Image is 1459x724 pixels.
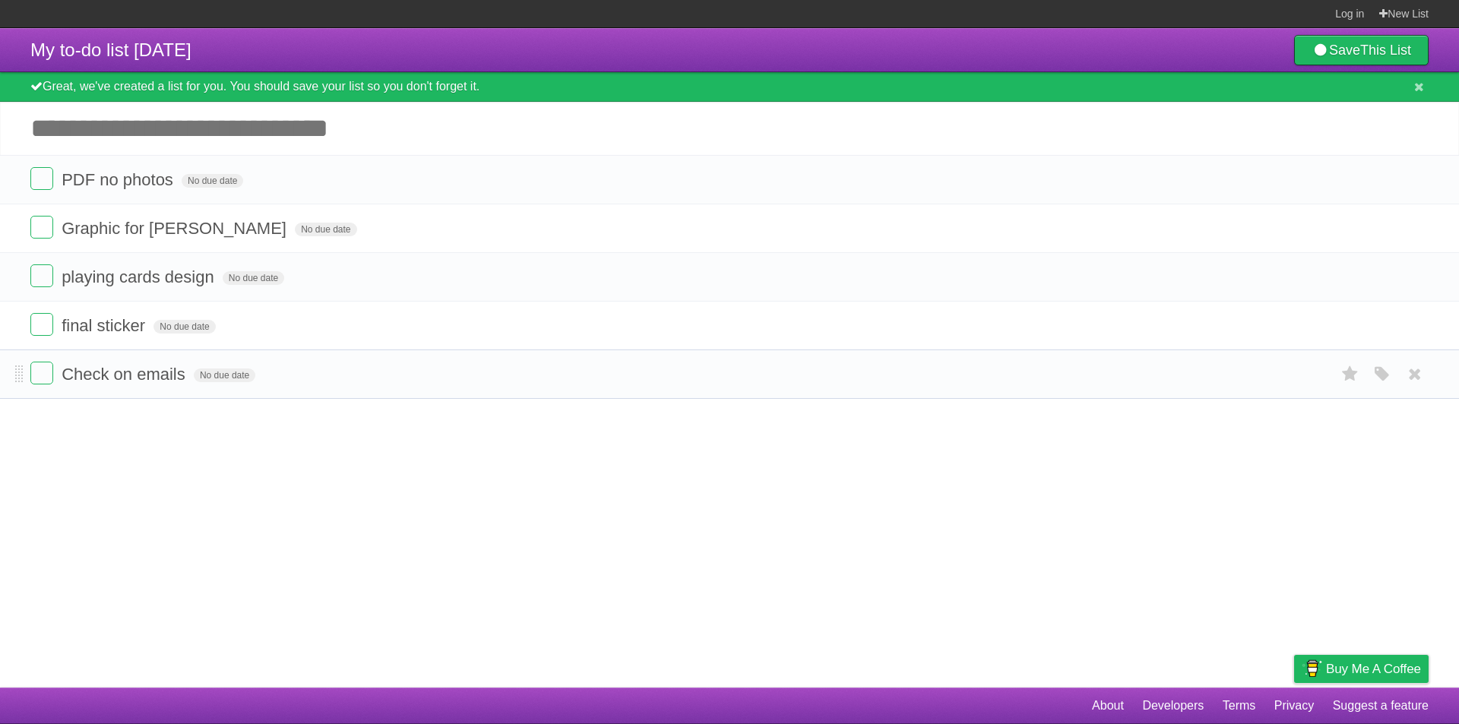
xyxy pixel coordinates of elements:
[62,219,290,238] span: Graphic for [PERSON_NAME]
[182,174,243,188] span: No due date
[30,167,53,190] label: Done
[1142,691,1204,720] a: Developers
[30,264,53,287] label: Done
[1302,656,1322,681] img: Buy me a coffee
[1294,655,1429,683] a: Buy me a coffee
[1336,362,1365,387] label: Star task
[1092,691,1124,720] a: About
[1294,35,1429,65] a: SaveThis List
[1274,691,1314,720] a: Privacy
[30,313,53,336] label: Done
[30,216,53,239] label: Done
[1360,43,1411,58] b: This List
[62,365,189,384] span: Check on emails
[62,170,177,189] span: PDF no photos
[153,320,215,334] span: No due date
[30,362,53,384] label: Done
[30,40,191,60] span: My to-do list [DATE]
[194,368,255,382] span: No due date
[1326,656,1421,682] span: Buy me a coffee
[62,267,218,286] span: playing cards design
[1223,691,1256,720] a: Terms
[62,316,149,335] span: final sticker
[223,271,284,285] span: No due date
[1333,691,1429,720] a: Suggest a feature
[295,223,356,236] span: No due date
